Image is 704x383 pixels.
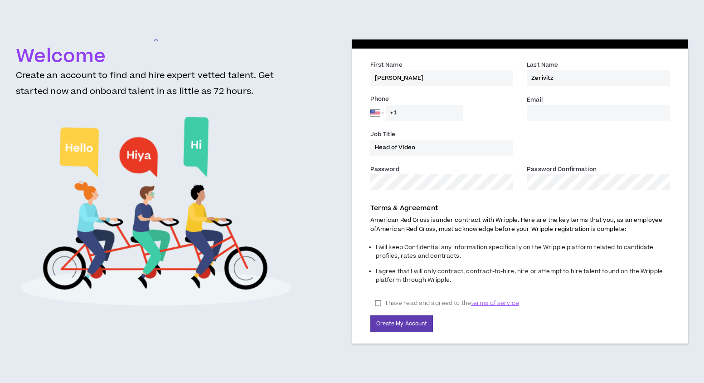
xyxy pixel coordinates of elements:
[376,241,670,265] li: I will keep Confidential any information specifically on the Wripple platform related to candidat...
[370,315,433,332] button: Create My Account
[471,299,519,308] span: terms of service
[16,68,296,107] h3: Create an account to find and hire expert vetted talent. Get started now and onboard talent in as...
[527,61,558,71] label: Last Name
[527,165,597,175] label: Password Confirmation
[370,165,400,175] label: Password
[370,216,670,233] p: American Red Cross is under contract with Wripple. Here are the key terms that you, as an employe...
[370,296,524,310] label: I have read and agreed to the
[370,203,670,213] p: Terms & Agreement
[376,265,670,289] li: I agree that I will only contract, contract-to-hire, hire or attempt to hire talent found on the ...
[527,96,543,106] label: Email
[19,107,292,316] img: Welcome to Wripple
[16,46,296,68] h1: Welcome
[370,95,514,105] label: Phone
[370,130,396,140] label: Job Title
[370,61,403,71] label: First Name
